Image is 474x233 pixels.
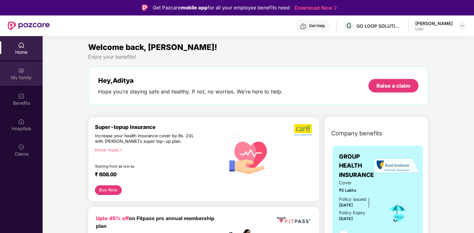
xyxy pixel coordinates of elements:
[339,152,378,180] span: GROUP HEALTH INSURANCE
[309,23,325,28] div: Get Help
[356,23,402,29] div: GO LOOP SOLUTIONS PRIVATE LIMITED
[18,93,25,99] img: svg+xml;base64,PHN2ZyBpZD0iQmVuZWZpdHMiIHhtbG5zPSJodHRwOi8vd3d3LnczLm9yZy8yMDAwL3N2ZyIgd2lkdGg9Ij...
[88,43,217,52] span: Welcome back, [PERSON_NAME]!
[339,216,353,221] span: [DATE]
[331,129,382,138] span: Company benefits
[18,144,25,150] img: svg+xml;base64,PHN2ZyBpZD0iQ2xhaW0iIHhtbG5zPSJodHRwOi8vd3d3LnczLm9yZy8yMDAwL3N2ZyIgd2lkdGg9IjIwIi...
[118,148,122,152] span: right
[98,88,283,95] div: Hope you’re staying safe and healthy. If not, no worries. We’re here to help.
[294,5,335,11] a: Download Now
[18,118,25,125] img: svg+xml;base64,PHN2ZyBpZD0iSG9zcGl0YWxzIiB4bWxucz0iaHR0cDovL3d3dy53My5vcmcvMjAwMC9zdmciIHdpZHRoPS...
[334,5,337,11] img: Stroke
[95,124,222,130] div: Super-topup Insurance
[415,20,453,26] div: [PERSON_NAME]
[460,23,465,28] img: svg+xml;base64,PHN2ZyBpZD0iRHJvcGRvd24tMzJ4MzIiIHhtbG5zPSJodHRwOi8vd3d3LnczLm9yZy8yMDAwL3N2ZyIgd2...
[339,209,366,216] div: Policy Expiry
[276,215,312,226] img: fppp.png
[339,187,378,193] span: ₹5 Lakhs
[96,215,129,221] b: Upto 45% off
[18,67,25,74] img: svg+xml;base64,PHN2ZyB3aWR0aD0iMjAiIGhlaWdodD0iMjAiIHZpZXdCb3g9IjAgMCAyMCAyMCIgZmlsbD0ibm9uZSIgeG...
[294,124,313,136] img: b5dec4f62d2307b9de63beb79f102df3.png
[153,4,290,12] div: Get Pazcare for all your employee benefits need
[339,180,378,186] span: Cover
[95,164,194,169] div: Starting from as low as
[222,127,276,182] img: svg+xml;base64,PHN2ZyB4bWxucz0iaHR0cDovL3d3dy53My5vcmcvMjAwMC9zdmciIHhtbG5zOnhsaW5rPSJodHRwOi8vd3...
[375,158,420,174] img: insurerLogo
[376,82,410,89] div: Raise a claim
[96,215,214,229] b: on Fitpass pro annual membership plan
[181,5,208,11] strong: mobile app
[95,147,218,152] div: Know more
[98,77,283,84] div: Hey, Aditya
[18,42,25,48] img: svg+xml;base64,PHN2ZyBpZD0iSG9tZSIgeG1sbnM9Imh0dHA6Ly93d3cudzMub3JnLzIwMDAvc3ZnIiB3aWR0aD0iMjAiIG...
[300,23,306,30] img: svg+xml;base64,PHN2ZyBpZD0iSGVscC0zMngzMiIgeG1sbnM9Imh0dHA6Ly93d3cudzMub3JnLzIwMDAvc3ZnIiB3aWR0aD...
[8,22,50,30] img: New Pazcare Logo
[346,22,351,30] span: G
[142,5,148,11] img: Logo
[387,202,408,224] img: icon
[339,196,366,203] div: Policy issued
[95,171,215,179] div: ₹ 608.00
[95,133,194,144] div: Increase your health insurance cover by Rs. 20L with [PERSON_NAME]’s super top-up plan.
[339,203,353,208] span: [DATE]
[95,185,122,195] button: Buy Now
[415,26,453,32] div: User
[88,53,428,60] div: Enjoy your benefits!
